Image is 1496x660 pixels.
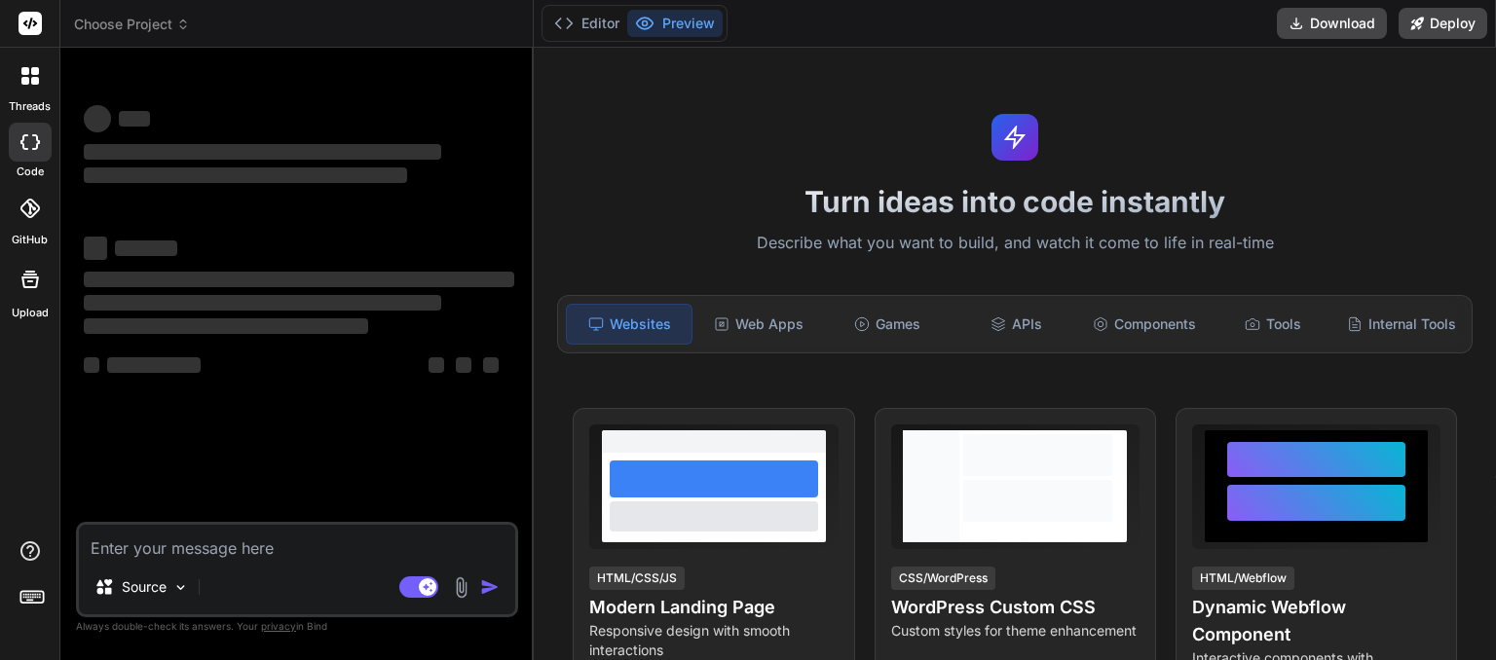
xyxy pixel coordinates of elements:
span: ‌ [84,105,111,132]
button: Deploy [1399,8,1487,39]
span: ‌ [107,357,201,373]
span: ‌ [84,237,107,260]
p: Responsive design with smooth interactions [589,621,838,660]
div: Tools [1211,304,1335,345]
span: ‌ [483,357,499,373]
button: Preview [627,10,723,37]
p: Always double-check its answers. Your in Bind [76,617,518,636]
div: Components [1082,304,1207,345]
span: ‌ [119,111,150,127]
div: Web Apps [696,304,821,345]
label: GitHub [12,232,48,248]
span: ‌ [456,357,471,373]
span: ‌ [84,295,441,311]
img: attachment [450,576,472,599]
label: threads [9,98,51,115]
p: Source [122,577,167,597]
label: code [17,164,44,180]
span: ‌ [84,144,441,160]
img: Pick Models [172,579,189,596]
span: privacy [261,620,296,632]
span: ‌ [429,357,444,373]
div: HTML/CSS/JS [589,567,685,590]
div: Websites [566,304,692,345]
div: Games [825,304,950,345]
div: HTML/Webflow [1192,567,1294,590]
span: ‌ [115,240,177,256]
h1: Turn ideas into code instantly [545,184,1484,219]
div: Internal Tools [1339,304,1464,345]
img: icon [480,577,500,597]
h4: Modern Landing Page [589,594,838,621]
button: Download [1277,8,1387,39]
span: ‌ [84,357,99,373]
p: Custom styles for theme enhancement [891,621,1140,641]
span: Choose Project [74,15,190,34]
h4: WordPress Custom CSS [891,594,1140,621]
div: APIs [954,304,1078,345]
div: CSS/WordPress [891,567,995,590]
p: Describe what you want to build, and watch it come to life in real-time [545,231,1484,256]
label: Upload [12,305,49,321]
span: ‌ [84,318,368,334]
span: ‌ [84,272,514,287]
h4: Dynamic Webflow Component [1192,594,1440,648]
button: Editor [546,10,627,37]
span: ‌ [84,167,407,183]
